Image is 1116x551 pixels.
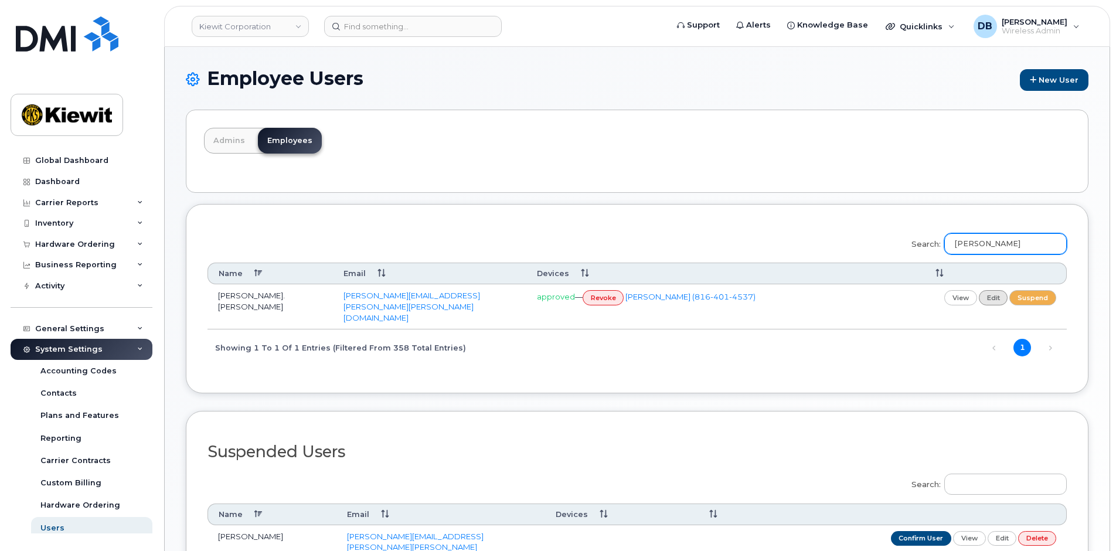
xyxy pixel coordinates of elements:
a: Next [1042,339,1059,357]
a: New User [1020,69,1088,91]
th: Name: activate to sort column descending [207,504,336,525]
input: Search: [944,474,1067,495]
th: Name: activate to sort column descending [207,263,333,284]
a: view [944,290,977,305]
a: view [953,531,986,546]
th: Devices: activate to sort column ascending [526,263,913,284]
th: : activate to sort column ascending [687,504,1067,525]
iframe: Messenger Launcher [1065,500,1107,542]
h1: Employee Users [186,68,1088,91]
a: Admins [204,128,254,154]
a: edit [988,531,1017,546]
th: Devices: activate to sort column ascending [545,504,687,525]
a: Employees [258,128,322,154]
td: — [526,284,913,329]
a: edit [979,290,1008,305]
label: Search: [904,466,1067,499]
h2: Suspended Users [207,443,1067,461]
input: Search: [944,233,1067,254]
th: : activate to sort column ascending [913,263,1067,284]
a: confirm user [891,531,952,546]
td: [PERSON_NAME].[PERSON_NAME] [207,284,333,329]
a: [PERSON_NAME] (816-401-4537) [625,292,756,301]
a: Previous [985,339,1003,357]
a: 1 [1013,339,1031,356]
a: delete [1018,531,1056,546]
span: approved [537,292,575,301]
th: Email: activate to sort column ascending [333,263,526,284]
th: Email: activate to sort column ascending [336,504,545,525]
a: suspend [1009,290,1056,305]
a: revoke [583,290,624,305]
a: [PERSON_NAME][EMAIL_ADDRESS][PERSON_NAME][PERSON_NAME][DOMAIN_NAME] [343,291,480,322]
label: Search: [904,226,1067,259]
div: Showing 1 to 1 of 1 entries (filtered from 358 total entries) [207,337,466,357]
